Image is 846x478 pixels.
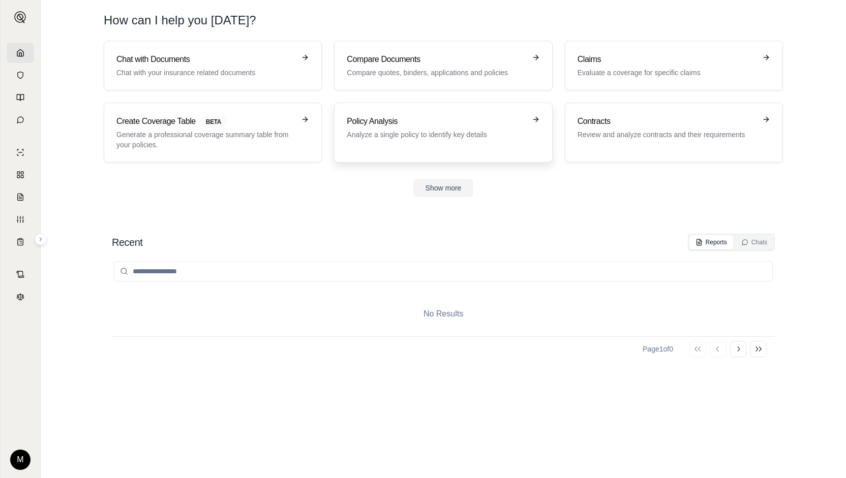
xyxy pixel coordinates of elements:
[334,41,552,90] a: Compare DocumentsCompare quotes, binders, applications and policies
[7,165,34,185] a: Policy Comparisons
[735,235,773,249] button: Chats
[578,68,756,78] p: Evaluate a coverage for specific claims
[7,110,34,130] a: Chat
[10,7,31,27] button: Expand sidebar
[7,87,34,108] a: Prompt Library
[112,292,775,336] div: No Results
[7,142,34,163] a: Single Policy
[565,103,783,163] a: ContractsReview and analyze contracts and their requirements
[14,11,26,23] img: Expand sidebar
[116,130,295,150] p: Generate a professional coverage summary table from your policies.
[347,53,525,66] h3: Compare Documents
[104,12,783,28] h1: How can I help you [DATE]?
[104,41,322,90] a: Chat with DocumentsChat with your insurance related documents
[413,179,474,197] button: Show more
[347,68,525,78] p: Compare quotes, binders, applications and policies
[116,115,295,128] h3: Create Coverage Table
[116,53,295,66] h3: Chat with Documents
[347,115,525,128] h3: Policy Analysis
[7,187,34,207] a: Claim Coverage
[200,116,227,128] span: BETA
[643,344,673,354] div: Page 1 of 0
[10,450,31,470] div: M
[689,235,733,249] button: Reports
[35,233,47,245] button: Expand sidebar
[7,232,34,252] a: Coverage Table
[7,65,34,85] a: Documents Vault
[7,43,34,63] a: Home
[334,103,552,163] a: Policy AnalysisAnalyze a single policy to identify key details
[565,41,783,90] a: ClaimsEvaluate a coverage for specific claims
[7,286,34,307] a: Legal Search Engine
[7,209,34,230] a: Custom Report
[741,238,767,246] div: Chats
[7,264,34,284] a: Contract Analysis
[696,238,727,246] div: Reports
[578,53,756,66] h3: Claims
[104,103,322,163] a: Create Coverage TableBETAGenerate a professional coverage summary table from your policies.
[578,130,756,140] p: Review and analyze contracts and their requirements
[347,130,525,140] p: Analyze a single policy to identify key details
[578,115,756,128] h3: Contracts
[112,235,142,249] h2: Recent
[116,68,295,78] p: Chat with your insurance related documents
